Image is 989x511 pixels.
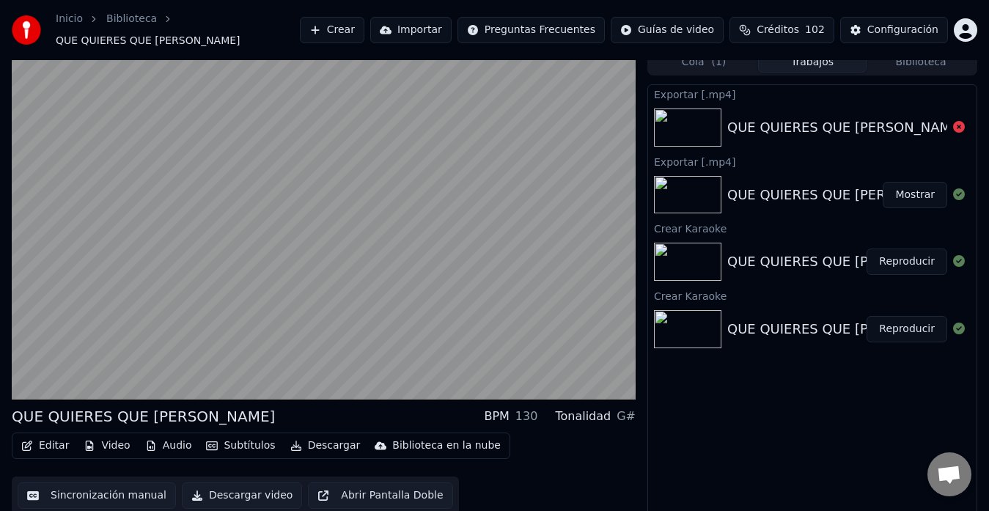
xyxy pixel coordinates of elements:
[182,482,302,509] button: Descargar video
[648,219,977,237] div: Crear Karaoke
[805,23,825,37] span: 102
[727,117,964,138] div: QUE QUIERES QUE [PERSON_NAME]
[370,17,452,43] button: Importar
[200,435,281,456] button: Subtítulos
[611,17,724,43] button: Guías de video
[12,406,275,427] div: QUE QUIERES QUE [PERSON_NAME]
[840,17,948,43] button: Configuración
[56,12,300,48] nav: breadcrumb
[56,12,83,26] a: Inicio
[284,435,367,456] button: Descargar
[867,23,938,37] div: Configuración
[56,34,240,48] span: QUE QUIERES QUE [PERSON_NAME]
[727,185,964,205] div: QUE QUIERES QUE [PERSON_NAME]
[515,408,538,425] div: 130
[15,435,75,456] button: Editar
[711,55,726,70] span: ( 1 )
[300,17,364,43] button: Crear
[648,287,977,304] div: Crear Karaoke
[727,319,964,339] div: QUE QUIERES QUE [PERSON_NAME]
[392,438,501,453] div: Biblioteca en la nube
[555,408,611,425] div: Tonalidad
[648,85,977,103] div: Exportar [.mp4]
[650,51,758,73] button: Cola
[18,482,176,509] button: Sincronización manual
[12,15,41,45] img: youka
[617,408,636,425] div: G#
[867,316,947,342] button: Reproducir
[729,17,834,43] button: Créditos102
[457,17,605,43] button: Preguntas Frecuentes
[867,51,975,73] button: Biblioteca
[648,152,977,170] div: Exportar [.mp4]
[139,435,198,456] button: Audio
[758,51,867,73] button: Trabajos
[727,251,988,272] div: QUE QUIERES QUE [PERSON_NAME] (1)
[78,435,136,456] button: Video
[867,249,947,275] button: Reproducir
[484,408,509,425] div: BPM
[927,452,971,496] div: Chat abierto
[106,12,157,26] a: Biblioteca
[308,482,452,509] button: Abrir Pantalla Doble
[757,23,799,37] span: Créditos
[883,182,947,208] button: Mostrar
